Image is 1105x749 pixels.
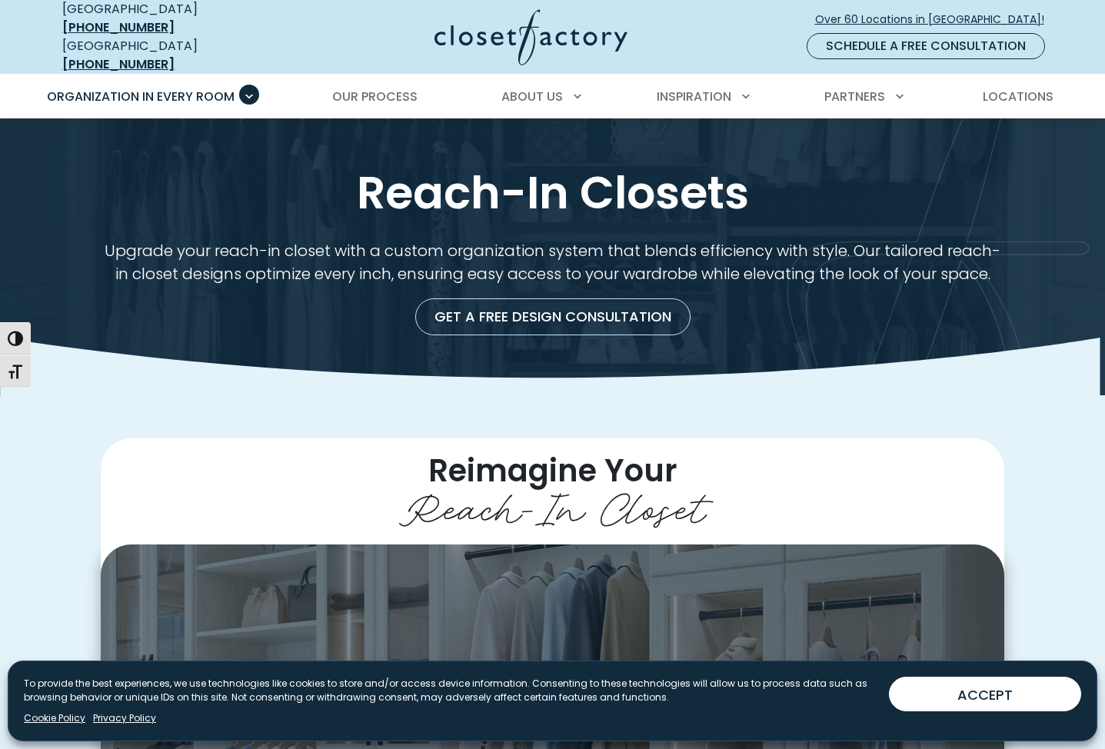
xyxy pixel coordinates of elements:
[101,240,1004,286] p: Upgrade your reach-in closet with a custom organization system that blends efficiency with style....
[36,75,1070,118] nav: Primary Menu
[807,33,1045,59] a: Schedule a Free Consultation
[889,677,1081,711] button: ACCEPT
[983,88,1053,105] span: Locations
[815,12,1057,28] span: Over 60 Locations in [GEOGRAPHIC_DATA]!
[62,55,175,73] a: [PHONE_NUMBER]
[24,711,85,725] a: Cookie Policy
[814,6,1057,33] a: Over 60 Locations in [GEOGRAPHIC_DATA]!
[501,88,563,105] span: About Us
[24,677,877,704] p: To provide the best experiences, we use technologies like cookies to store and/or access device i...
[824,88,885,105] span: Partners
[93,711,156,725] a: Privacy Policy
[47,88,235,105] span: Organization in Every Room
[399,474,706,535] span: Reach-In Closet
[62,37,285,74] div: [GEOGRAPHIC_DATA]
[415,298,691,335] a: Get a Free Design Consultation
[428,449,677,492] span: Reimagine Your
[59,164,1047,222] h1: Reach-In Closets
[657,88,731,105] span: Inspiration
[332,88,418,105] span: Our Process
[62,18,175,36] a: [PHONE_NUMBER]
[434,9,627,65] img: Closet Factory Logo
